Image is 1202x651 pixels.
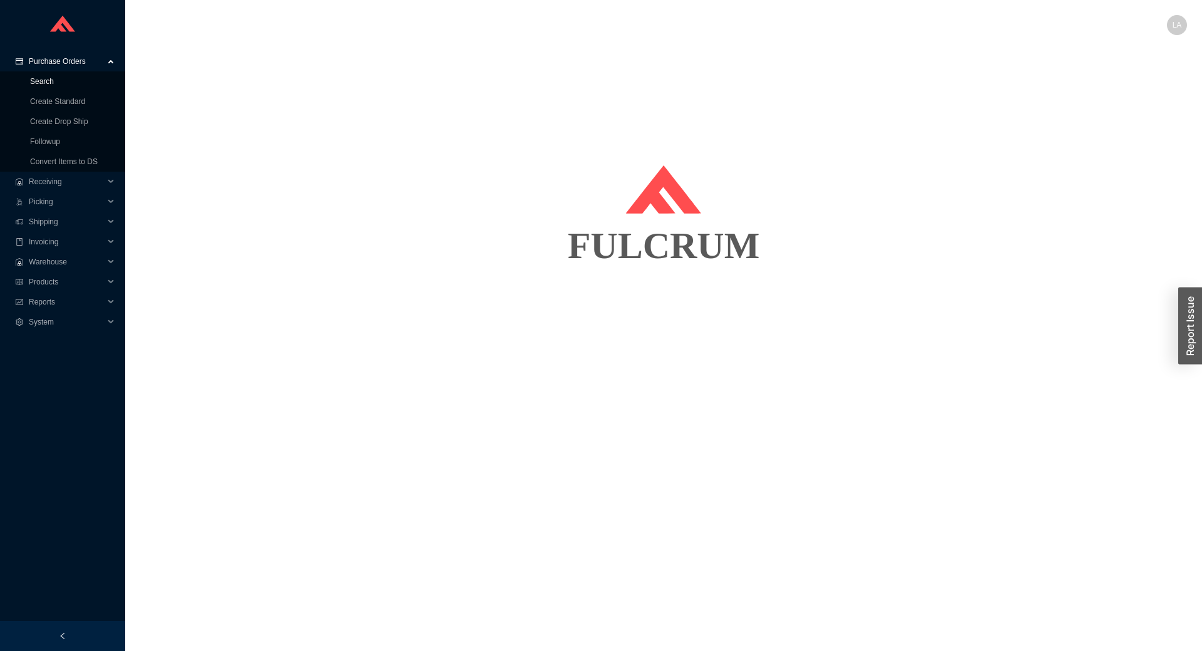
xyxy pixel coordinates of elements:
[29,212,104,232] span: Shipping
[29,192,104,212] span: Picking
[29,292,104,312] span: Reports
[29,172,104,192] span: Receiving
[30,137,60,146] a: Followup
[30,77,54,86] a: Search
[15,318,24,326] span: setting
[59,632,66,640] span: left
[29,272,104,292] span: Products
[30,97,85,106] a: Create Standard
[140,214,1187,277] div: FULCRUM
[15,278,24,286] span: read
[15,298,24,306] span: fund
[29,252,104,272] span: Warehouse
[15,238,24,246] span: book
[15,58,24,65] span: credit-card
[30,117,88,126] a: Create Drop Ship
[1173,15,1182,35] span: LA
[29,232,104,252] span: Invoicing
[30,157,98,166] a: Convert Items to DS
[29,51,104,71] span: Purchase Orders
[29,312,104,332] span: System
